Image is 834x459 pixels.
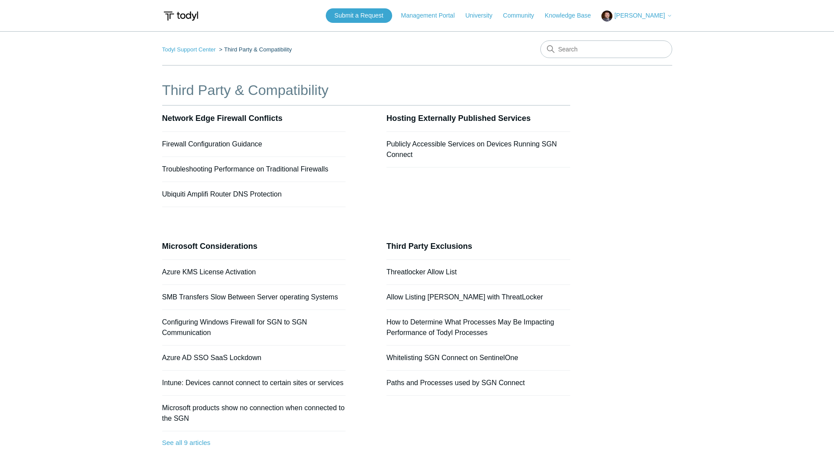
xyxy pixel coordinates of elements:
a: Community [503,11,543,20]
a: Intune: Devices cannot connect to certain sites or services [162,379,344,386]
a: How to Determine What Processes May Be Impacting Performance of Todyl Processes [386,318,554,336]
a: Troubleshooting Performance on Traditional Firewalls [162,165,328,173]
a: Hosting Externally Published Services [386,114,531,123]
a: Network Edge Firewall Conflicts [162,114,283,123]
a: Azure KMS License Activation [162,268,256,276]
span: [PERSON_NAME] [614,12,665,19]
a: Microsoft Considerations [162,242,258,251]
a: Microsoft products show no connection when connected to the SGN [162,404,345,422]
a: See all 9 articles [162,431,346,455]
a: SMB Transfers Slow Between Server operating Systems [162,293,338,301]
a: Management Portal [401,11,463,20]
a: Knowledge Base [545,11,600,20]
a: Third Party Exclusions [386,242,472,251]
a: Firewall Configuration Guidance [162,140,262,148]
a: Threatlocker Allow List [386,268,457,276]
li: Third Party & Compatibility [217,46,291,53]
a: Todyl Support Center [162,46,216,53]
li: Todyl Support Center [162,46,218,53]
img: Todyl Support Center Help Center home page [162,8,200,24]
button: [PERSON_NAME] [601,11,672,22]
a: Publicly Accessible Services on Devices Running SGN Connect [386,140,557,158]
a: Allow Listing [PERSON_NAME] with ThreatLocker [386,293,543,301]
a: Configuring Windows Firewall for SGN to SGN Communication [162,318,307,336]
a: Submit a Request [326,8,392,23]
a: Ubiquiti Amplifi Router DNS Protection [162,190,282,198]
h1: Third Party & Compatibility [162,80,570,101]
a: Azure AD SSO SaaS Lockdown [162,354,262,361]
input: Search [540,40,672,58]
a: Whitelisting SGN Connect on SentinelOne [386,354,518,361]
a: University [465,11,501,20]
a: Paths and Processes used by SGN Connect [386,379,525,386]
